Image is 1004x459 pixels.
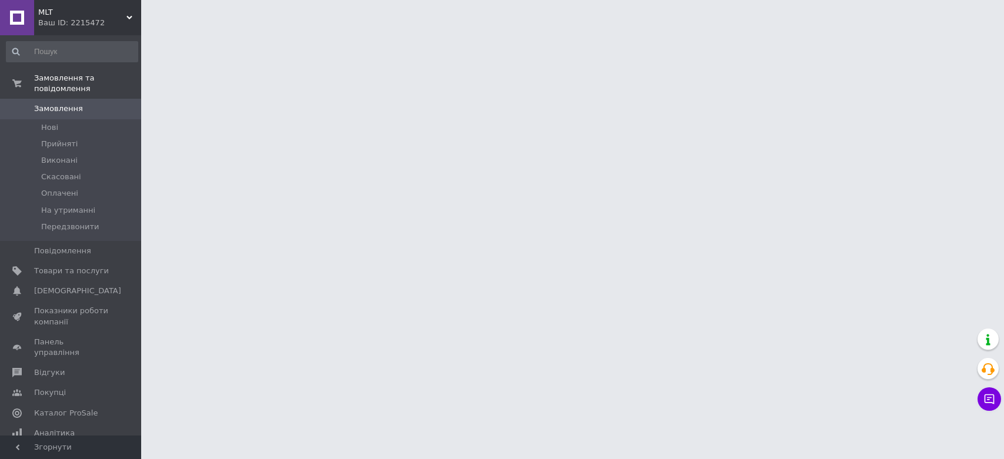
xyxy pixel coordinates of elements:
[41,155,78,166] span: Виконані
[6,41,138,62] input: Пошук
[41,188,78,199] span: Оплачені
[34,387,66,398] span: Покупці
[41,222,99,232] span: Передзвонити
[41,122,58,133] span: Нові
[34,266,109,276] span: Товари та послуги
[34,246,91,256] span: Повідомлення
[34,428,75,438] span: Аналітика
[41,172,81,182] span: Скасовані
[34,103,83,114] span: Замовлення
[34,337,109,358] span: Панель управління
[34,73,141,94] span: Замовлення та повідомлення
[41,139,78,149] span: Прийняті
[978,387,1001,411] button: Чат з покупцем
[34,286,121,296] span: [DEMOGRAPHIC_DATA]
[34,306,109,327] span: Показники роботи компанії
[34,367,65,378] span: Відгуки
[38,18,141,28] div: Ваш ID: 2215472
[38,7,126,18] span: MLT
[34,408,98,418] span: Каталог ProSale
[41,205,95,216] span: На утриманні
